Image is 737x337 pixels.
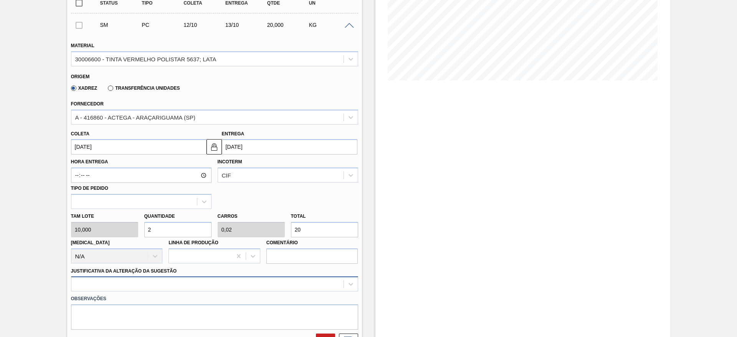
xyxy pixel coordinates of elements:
[265,22,312,28] div: 20,000
[71,293,358,304] label: Observações
[266,237,358,248] label: Comentário
[71,268,177,274] label: Justificativa da Alteração da Sugestão
[71,131,89,136] label: Coleta
[71,240,110,245] label: [MEDICAL_DATA]
[307,0,354,6] div: UN
[182,22,228,28] div: 12/10/2025
[291,214,306,219] label: Total
[210,142,219,151] img: locked
[75,56,216,62] div: 30006600 - TINTA VERMELHO POLISTAR 5637; LATA
[144,214,175,219] label: Quantidade
[222,139,357,155] input: dd/mm/yyyy
[71,101,104,107] label: Fornecedor
[75,114,195,120] div: A - 416860 - ACTEGA - ARAÇARIGUAMA (SP)
[71,74,90,79] label: Origem
[71,85,97,91] label: Xadrez
[169,240,218,245] label: Linha de Produção
[71,156,212,168] label: Hora Entrega
[223,22,270,28] div: 13/10/2025
[218,159,242,164] label: Incoterm
[222,172,231,179] div: CIF
[207,139,222,155] button: locked
[71,211,138,222] label: Tam lote
[223,0,270,6] div: Entrega
[265,0,312,6] div: Qtde
[98,0,145,6] div: Status
[108,85,180,91] label: Transferência Unidades
[140,0,186,6] div: Tipo
[307,22,354,28] div: KG
[71,43,94,48] label: Material
[140,22,186,28] div: Pedido de Compra
[222,131,245,136] label: Entrega
[218,214,238,219] label: Carros
[98,22,145,28] div: Sugestão Manual
[71,139,207,155] input: dd/mm/yyyy
[182,0,228,6] div: Coleta
[71,186,108,191] label: Tipo de pedido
